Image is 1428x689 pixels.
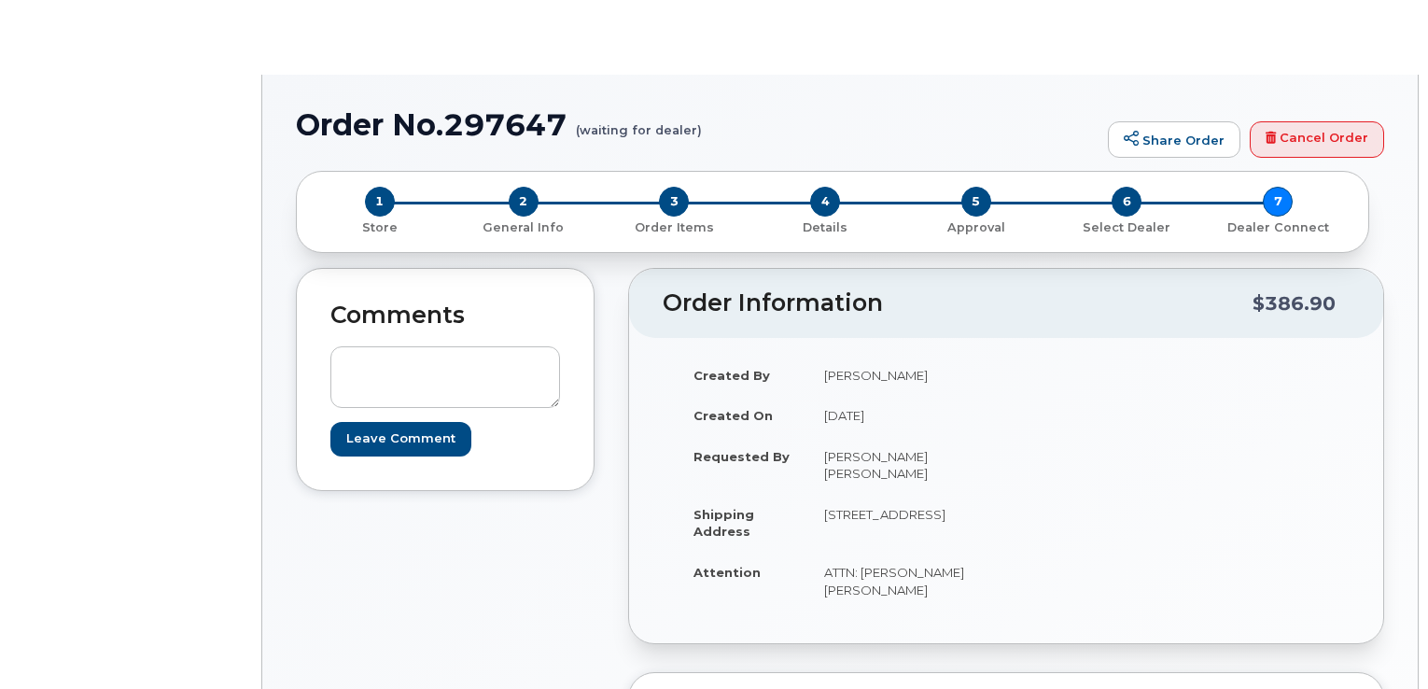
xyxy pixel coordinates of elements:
h1: Order No.297647 [296,108,1099,141]
td: [DATE] [807,395,992,436]
strong: Requested By [693,449,790,464]
a: 4 Details [749,217,901,236]
small: (waiting for dealer) [576,108,702,137]
p: Order Items [606,219,742,236]
span: 1 [365,187,395,217]
p: General Info [455,219,592,236]
p: Approval [908,219,1044,236]
strong: Created On [693,408,773,423]
p: Store [319,219,441,236]
h2: Comments [330,302,560,329]
div: $386.90 [1253,286,1336,321]
a: 2 General Info [448,217,599,236]
a: 1 Store [312,217,448,236]
h2: Order Information [663,290,1253,316]
strong: Created By [693,368,770,383]
strong: Attention [693,565,761,580]
span: 4 [810,187,840,217]
span: 5 [961,187,991,217]
a: Cancel Order [1250,121,1384,159]
span: 6 [1112,187,1141,217]
strong: Shipping Address [693,507,754,540]
a: 6 Select Dealer [1052,217,1203,236]
span: 3 [659,187,689,217]
td: [PERSON_NAME] [PERSON_NAME] [807,436,992,494]
input: Leave Comment [330,422,471,457]
span: 2 [509,187,539,217]
a: 5 Approval [901,217,1052,236]
a: 3 Order Items [598,217,749,236]
td: [STREET_ADDRESS] [807,494,992,552]
td: ATTN: [PERSON_NAME] [PERSON_NAME] [807,552,992,610]
td: [PERSON_NAME] [807,355,992,396]
a: Share Order [1108,121,1240,159]
p: Details [757,219,893,236]
p: Select Dealer [1059,219,1196,236]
